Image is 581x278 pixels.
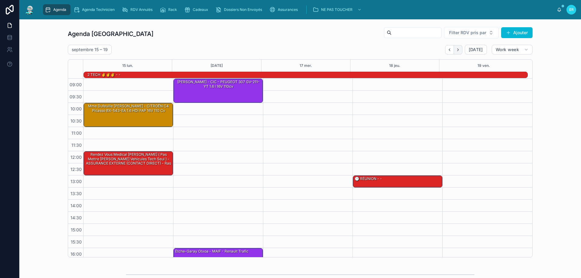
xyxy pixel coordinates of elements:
[501,27,533,38] button: Ajouter
[300,60,312,72] button: 17 mer.
[311,4,365,15] a: NE PAS TOUCHER
[53,7,66,12] span: Agenda
[82,7,115,12] span: Agenda Technicien
[40,3,557,16] div: scrollable content
[87,72,121,77] div: 2 TECH ✌️✌️✌️ - -
[268,4,302,15] a: Assurances
[69,118,83,123] span: 10:30
[68,82,83,87] span: 09:00
[445,45,454,54] button: Back
[84,103,173,127] div: Mme Dufeuille [PERSON_NAME] - CITROËN C4 Picasso BX-543-EA 1.6 HDi FAP 16V 110 cv
[69,179,83,184] span: 13:00
[85,152,172,166] div: rendez vous medical [PERSON_NAME] ( pas mettre [PERSON_NAME] vehicules tech seul ) - ASSURANCE EX...
[72,4,119,15] a: Agenda Technicien
[214,4,266,15] a: Dossiers Non Envoyés
[24,5,35,15] img: App logo
[85,103,172,113] div: Mme Dufeuille [PERSON_NAME] - CITROËN C4 Picasso BX-543-EA 1.6 HDi FAP 16V 110 cv
[69,167,83,172] span: 12:30
[321,7,353,12] span: NE PAS TOUCHER
[492,45,533,54] button: Work week
[278,7,298,12] span: Assurances
[444,27,499,38] button: Select Button
[69,215,83,220] span: 14:30
[68,94,83,99] span: 09:30
[122,60,133,72] button: 15 lun.
[193,7,208,12] span: Cadeaux
[70,130,83,136] span: 11:00
[120,4,157,15] a: RDV Annulés
[224,7,262,12] span: Dossiers Non Envoyés
[69,227,83,232] span: 15:00
[70,142,83,148] span: 11:30
[84,152,173,175] div: rendez vous medical [PERSON_NAME] ( pas mettre [PERSON_NAME] vehicules tech seul ) - ASSURANCE EX...
[175,249,249,254] div: Etche-garay Otxoa - MAIF - Renault trafic
[465,45,487,54] button: [DATE]
[68,30,153,38] h1: Agenda [GEOGRAPHIC_DATA]
[168,7,177,12] span: Rack
[72,47,108,53] h2: septembre 15 – 19
[69,239,83,244] span: 15:30
[569,7,574,12] span: ER
[478,60,490,72] button: 19 ven.
[69,106,83,111] span: 10:00
[87,72,121,78] div: 2 TECH ✌️✌️✌️ - -
[175,79,262,89] div: [PERSON_NAME] - CIC - PEUGEOT 307 GV-211-YT 1.6 i 16V 110cv
[182,4,212,15] a: Cadeaux
[43,4,71,15] a: Agenda
[211,60,223,72] button: [DATE]
[449,30,486,36] span: Filter RDV pris par
[69,251,83,257] span: 16:00
[496,47,519,52] span: Work week
[174,79,263,103] div: [PERSON_NAME] - CIC - PEUGEOT 307 GV-211-YT 1.6 i 16V 110cv
[130,7,153,12] span: RDV Annulés
[69,191,83,196] span: 13:30
[174,248,263,272] div: Etche-garay Otxoa - MAIF - Renault trafic
[69,203,83,208] span: 14:00
[354,176,382,182] div: 🕒 RÉUNION - -
[469,47,483,52] span: [DATE]
[69,155,83,160] span: 12:00
[389,60,400,72] button: 18 jeu.
[158,4,181,15] a: Rack
[454,45,462,54] button: Next
[353,176,442,187] div: 🕒 RÉUNION - -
